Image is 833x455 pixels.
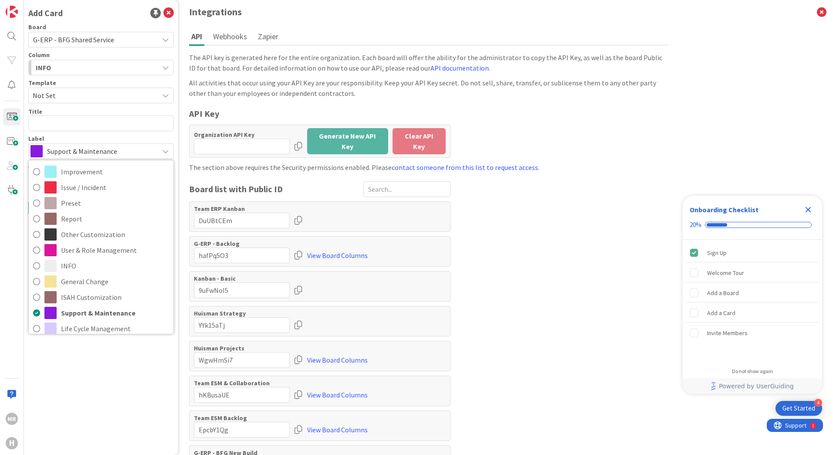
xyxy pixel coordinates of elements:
div: All activities that occur using your API Key are your responsibility. Keep your API Key secret. D... [189,78,668,98]
a: User & Role Management [29,242,173,258]
span: Support [18,1,40,12]
label: G-ERP - Backlog [194,240,290,248]
div: API Key [189,107,450,120]
a: Support & Maintenance [29,305,173,321]
div: Welcome Tour is incomplete. [686,263,819,282]
div: Add a Card is incomplete. [686,303,819,323]
div: Welcome Tour [707,268,744,278]
span: Life Cycle Management [61,322,169,335]
div: Invite Members is incomplete. [686,323,819,343]
button: Generate New API Key [307,128,388,154]
button: Zapier [256,28,281,44]
img: Visit kanbanzone.com [6,6,18,18]
label: Huisman Strategy [194,309,290,317]
a: INFO [29,258,173,274]
span: Other Customization [61,228,169,241]
span: Label [28,136,44,142]
a: contact someone from this list to request access [392,163,538,172]
div: Get Started [782,404,815,413]
span: Board list with Public ID [189,183,283,196]
a: API documentation [430,64,489,72]
div: Invite Members [707,328,748,338]
a: Preset [29,195,173,211]
span: Not Set [33,90,152,101]
label: Team ERP Kanban [194,205,290,213]
label: Team ESM & Collaboration [194,379,290,387]
label: Huisman Projects [194,344,290,352]
div: 20% [690,221,701,229]
div: Onboarding Checklist [690,204,759,215]
a: View Board Columns [307,248,368,263]
div: Checklist Container [683,196,822,394]
div: Add Card [28,7,63,20]
div: Sign Up is complete. [686,243,819,262]
input: Search... [363,181,450,197]
a: Other Customization [29,227,173,242]
div: Checklist progress: 20% [690,221,815,229]
span: Preset [61,197,169,210]
span: Board [28,24,46,30]
div: Footer [683,378,822,394]
button: API [189,28,204,46]
label: Kanban - Basic [194,275,290,282]
div: 1 [45,3,47,10]
a: View Board Columns [307,422,368,438]
div: MR [6,413,18,425]
a: Issue / Incident [29,180,173,195]
a: View Board Columns [307,352,368,368]
a: Powered by UserGuiding [687,378,818,394]
div: 4 [814,399,822,407]
label: Organization API Key [194,131,290,139]
div: Do not show again [732,368,773,375]
span: Column [28,52,50,58]
label: Title [28,108,42,115]
span: General Change [61,275,169,288]
a: ISAH Customization [29,289,173,305]
div: Open Get Started checklist, remaining modules: 4 [775,401,822,416]
a: Life Cycle Management [29,321,173,336]
label: Team ESM Backlog [194,414,290,422]
a: Improvement [29,164,173,180]
div: Close Checklist [801,203,815,217]
div: The section above requires the Security permissions enabled. Please . [189,162,668,173]
span: INFO [36,62,51,73]
button: Clear API Key [393,128,446,154]
button: INFO [28,60,174,75]
span: Issue / Incident [61,181,169,194]
span: Support & Maintenance [47,145,154,157]
a: Report [29,211,173,227]
div: H [6,437,18,449]
span: User & Role Management [61,244,169,257]
button: Webhooks [211,28,249,44]
div: Add a Card [707,308,735,318]
a: General Change [29,274,173,289]
span: Improvement [61,165,169,178]
span: Report [61,212,169,225]
div: Add a Board is incomplete. [686,283,819,302]
span: G-ERP - BFG Shared Service [33,35,114,44]
div: Add a Board [707,288,739,298]
div: Sign Up [707,248,727,258]
span: Support & Maintenance [61,306,169,319]
div: Checklist items [683,240,822,362]
span: ISAH Customization [61,291,169,304]
span: INFO [61,259,169,272]
span: Powered by UserGuiding [719,381,794,391]
span: Template [28,80,56,86]
div: The API key is generated here for the entire organization. Each board will offer the ability for ... [189,52,668,73]
a: View Board Columns [307,387,368,403]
